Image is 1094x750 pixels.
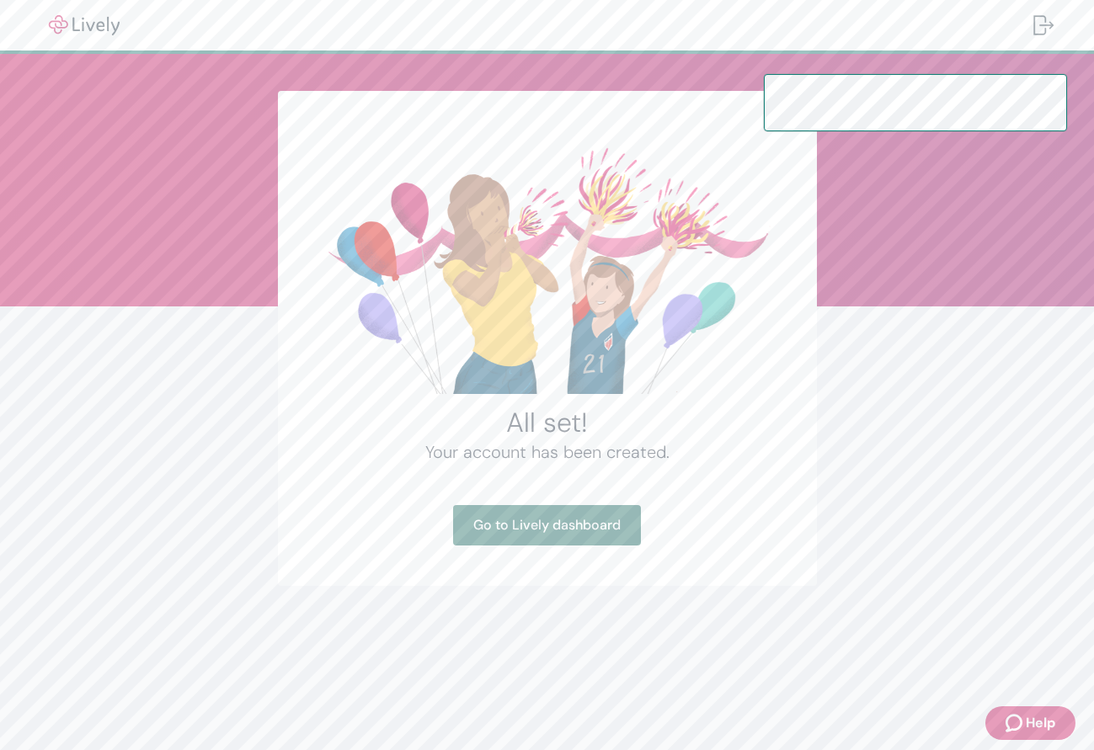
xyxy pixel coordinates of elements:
span: Help [1026,713,1055,733]
h2: All set! [318,406,776,439]
h4: Your account has been created. [318,439,776,465]
button: Log out [1020,5,1067,45]
svg: Zendesk support icon [1006,713,1026,733]
a: Go to Lively dashboard [453,505,641,545]
button: Zendesk support iconHelp [985,706,1075,740]
img: Lively [37,15,131,35]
